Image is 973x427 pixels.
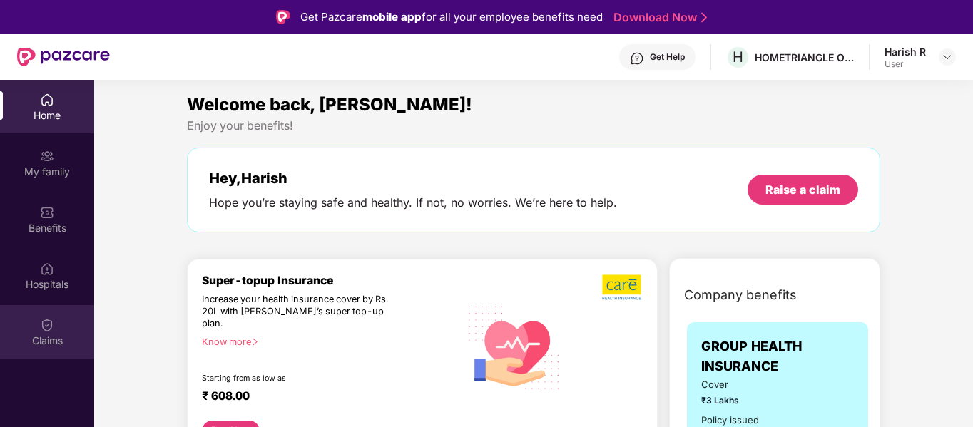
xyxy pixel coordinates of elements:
[701,10,707,25] img: Stroke
[701,413,768,427] span: ₹3 Lakhs
[251,338,259,346] span: right
[40,318,54,332] img: svg+xml;base64,PHN2ZyBpZD0iQ2xhaW0iIHhtbG5zPSJodHRwOi8vd3d3LnczLm9yZy8yMDAwL3N2ZyIgd2lkdGg9IjIwIi...
[765,182,840,197] div: Raise a claim
[771,349,871,384] img: insurerLogo
[942,51,953,63] img: svg+xml;base64,PHN2ZyBpZD0iRHJvcGRvd24tMzJ4MzIiIHhtbG5zPSJodHRwOi8vd3d3LnczLm9yZy8yMDAwL3N2ZyIgd2...
[40,93,54,107] img: svg+xml;base64,PHN2ZyBpZD0iSG9tZSIgeG1sbnM9Imh0dHA6Ly93d3cudzMub3JnLzIwMDAvc3ZnIiB3aWR0aD0iMjAiIG...
[40,262,54,276] img: svg+xml;base64,PHN2ZyBpZD0iSG9zcGl0YWxzIiB4bWxucz0iaHR0cDovL3d3dy53My5vcmcvMjAwMC9zdmciIHdpZHRoPS...
[276,10,290,24] img: Logo
[209,195,617,210] div: Hope you’re staying safe and healthy. If not, no worries. We’re here to help.
[202,389,445,406] div: ₹ 608.00
[650,51,685,63] div: Get Help
[40,205,54,220] img: svg+xml;base64,PHN2ZyBpZD0iQmVuZWZpdHMiIHhtbG5zPSJodHRwOi8vd3d3LnczLm9yZy8yMDAwL3N2ZyIgd2lkdGg9Ij...
[202,374,399,384] div: Starting from as low as
[17,48,110,66] img: New Pazcare Logo
[701,336,778,397] span: GROUP HEALTH INSURANCE
[755,51,855,64] div: HOMETRIANGLE ONLINE SERVICES PRIVATE LIMITED
[613,10,703,25] a: Download Now
[187,118,880,133] div: Enjoy your benefits!
[701,397,768,412] span: Cover
[209,170,617,187] div: Hey, Harish
[187,94,472,115] span: Welcome back, [PERSON_NAME]!
[300,9,603,26] div: Get Pazcare for all your employee benefits need
[202,294,397,330] div: Increase your health insurance cover by Rs. 20L with [PERSON_NAME]’s super top-up plan.
[40,149,54,163] img: svg+xml;base64,PHN2ZyB3aWR0aD0iMjAiIGhlaWdodD0iMjAiIHZpZXdCb3g9IjAgMCAyMCAyMCIgZmlsbD0ibm9uZSIgeG...
[885,58,926,70] div: User
[459,291,570,403] img: svg+xml;base64,PHN2ZyB4bWxucz0iaHR0cDovL3d3dy53My5vcmcvMjAwMC9zdmciIHhtbG5zOnhsaW5rPSJodHRwOi8vd3...
[202,336,451,346] div: Know more
[202,274,459,287] div: Super-topup Insurance
[362,10,422,24] strong: mobile app
[684,285,797,305] span: Company benefits
[602,274,643,301] img: b5dec4f62d2307b9de63beb79f102df3.png
[733,48,743,66] span: H
[630,51,644,66] img: svg+xml;base64,PHN2ZyBpZD0iSGVscC0zMngzMiIgeG1sbnM9Imh0dHA6Ly93d3cudzMub3JnLzIwMDAvc3ZnIiB3aWR0aD...
[885,45,926,58] div: Harish R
